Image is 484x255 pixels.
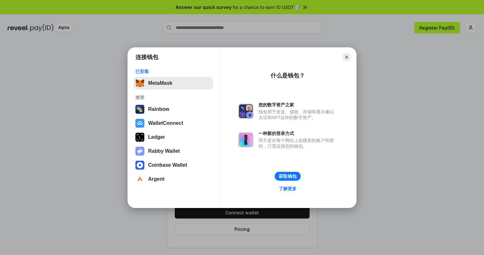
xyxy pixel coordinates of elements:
button: Rabby Wallet [134,145,213,158]
button: WalletConnect [134,117,213,130]
button: MetaMask [134,77,213,90]
div: Rabby Wallet [148,148,180,154]
div: 已安装 [135,69,211,74]
div: Argent [148,176,165,182]
img: svg+xml,%3Csvg%20width%3D%22120%22%20height%3D%22120%22%20viewBox%3D%220%200%20120%20120%22%20fil... [135,105,144,114]
div: 获取钱包 [279,173,297,179]
h1: 连接钱包 [135,53,158,61]
div: WalletConnect [148,120,183,126]
img: svg+xml,%3Csvg%20width%3D%2228%22%20height%3D%2228%22%20viewBox%3D%220%200%2028%2028%22%20fill%3D... [135,161,144,170]
div: Coinbase Wallet [148,162,187,168]
img: svg+xml,%3Csvg%20xmlns%3D%22http%3A%2F%2Fwww.w3.org%2F2000%2Fsvg%22%20fill%3D%22none%22%20viewBox... [238,104,253,119]
div: 一种新的登录方式 [258,131,337,136]
img: svg+xml,%3Csvg%20width%3D%2228%22%20height%3D%2228%22%20viewBox%3D%220%200%2028%2028%22%20fill%3D... [135,119,144,128]
div: Rainbow [148,106,169,112]
div: 推荐 [135,95,211,100]
button: Close [342,53,351,62]
img: svg+xml,%3Csvg%20xmlns%3D%22http%3A%2F%2Fwww.w3.org%2F2000%2Fsvg%22%20width%3D%2228%22%20height%3... [135,133,144,142]
button: 获取钱包 [275,172,301,181]
div: Ledger [148,134,165,140]
img: svg+xml,%3Csvg%20fill%3D%22none%22%20height%3D%2233%22%20viewBox%3D%220%200%2035%2033%22%20width%... [135,79,144,88]
button: Rainbow [134,103,213,116]
div: MetaMask [148,80,172,86]
div: 了解更多 [279,186,297,191]
img: svg+xml,%3Csvg%20width%3D%2228%22%20height%3D%2228%22%20viewBox%3D%220%200%2028%2028%22%20fill%3D... [135,175,144,184]
button: Ledger [134,131,213,144]
div: 钱包用于发送、接收、存储和显示像以太坊和NFT这样的数字资产。 [258,109,337,120]
button: Coinbase Wallet [134,159,213,171]
a: 了解更多 [275,185,300,193]
div: 而不是在每个网站上创建新的账户和密码，只需连接您的钱包。 [258,138,337,149]
img: svg+xml,%3Csvg%20xmlns%3D%22http%3A%2F%2Fwww.w3.org%2F2000%2Fsvg%22%20fill%3D%22none%22%20viewBox... [238,132,253,147]
div: 什么是钱包？ [271,72,305,79]
img: svg+xml,%3Csvg%20xmlns%3D%22http%3A%2F%2Fwww.w3.org%2F2000%2Fsvg%22%20fill%3D%22none%22%20viewBox... [135,147,144,156]
div: 您的数字资产之家 [258,102,337,108]
button: Argent [134,173,213,185]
